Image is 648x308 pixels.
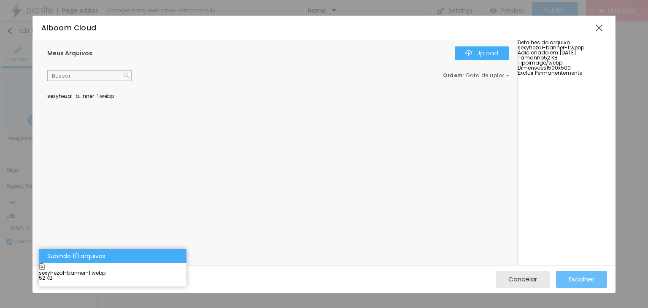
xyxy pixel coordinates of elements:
[466,73,510,78] span: Data de upload
[518,65,616,70] div: 1500x500
[569,276,594,283] span: Escolher
[496,271,550,288] button: Cancelar
[47,49,92,57] span: Meus Arquivos
[518,49,559,56] span: Adicionado em:
[465,50,472,57] img: Icone
[518,50,616,55] div: [DATE]
[518,59,529,66] span: Tipo
[39,281,44,286] img: Icone
[39,263,45,270] img: Icone
[518,60,616,65] div: image/webp
[41,23,97,33] span: Alboom Cloud
[124,73,130,78] img: Icone
[443,73,509,78] div: :
[508,276,537,283] span: Cancelar
[465,50,498,57] div: Upload
[39,276,186,281] div: 52 KB
[518,39,570,46] span: Detalhes do arquivo
[518,55,616,60] div: 52 KB
[518,44,584,51] span: sexyhezal-banner-1.webp
[556,271,607,288] button: Escolher
[455,46,509,60] button: IconeUpload
[518,69,582,76] span: Excluir Permanentemente
[39,269,105,276] span: sexyhezal-banner-1.webp
[47,253,178,259] div: Subindo 1/1 arquivos
[47,70,132,81] input: Buscar
[518,64,546,71] span: Dimensões
[47,94,509,99] div: sexyhezal-b...nner-1.webp
[518,54,544,61] span: Tamanho
[443,72,463,79] span: Ordem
